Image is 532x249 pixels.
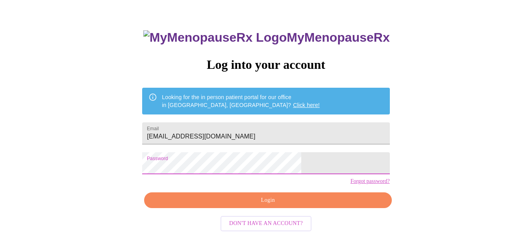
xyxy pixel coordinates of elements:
[350,178,390,184] a: Forgot password?
[162,90,320,112] div: Looking for the in person patient portal for our office in [GEOGRAPHIC_DATA], [GEOGRAPHIC_DATA]?
[293,102,320,108] a: Click here!
[142,57,389,72] h3: Log into your account
[143,30,287,45] img: MyMenopauseRx Logo
[229,219,303,229] span: Don't have an account?
[153,196,382,205] span: Login
[219,219,313,226] a: Don't have an account?
[144,192,391,208] button: Login
[143,30,390,45] h3: MyMenopauseRx
[221,216,311,231] button: Don't have an account?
